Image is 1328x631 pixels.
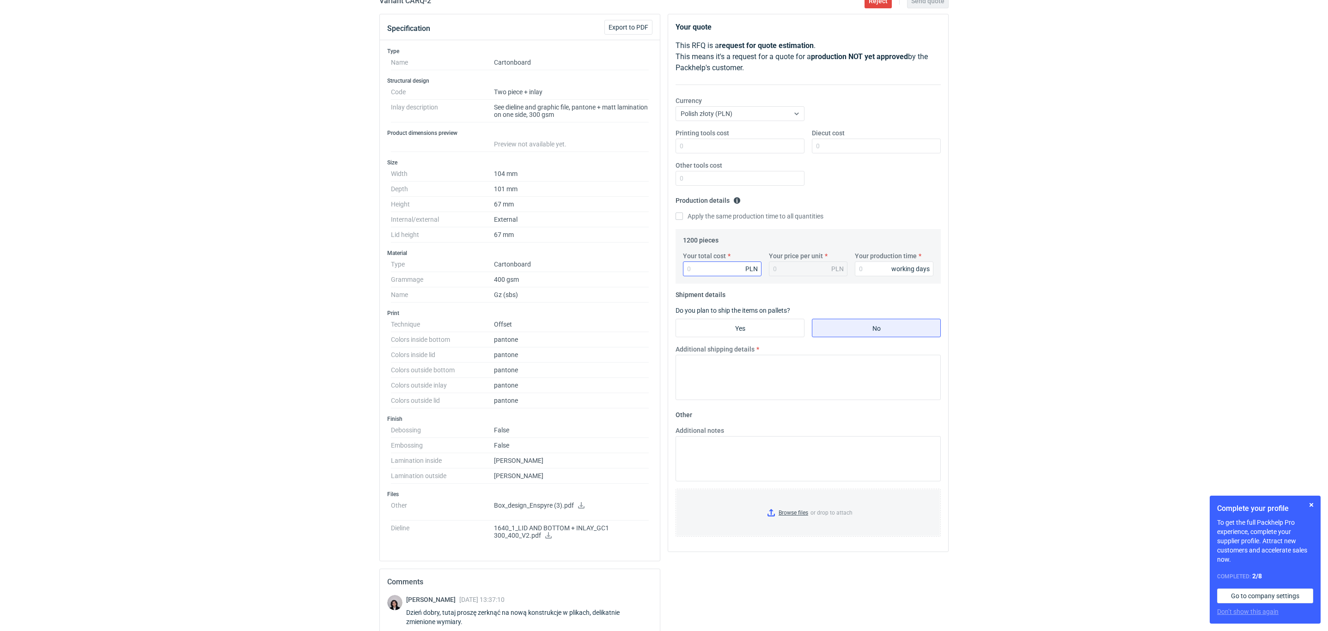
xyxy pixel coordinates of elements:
[391,438,494,453] dt: Embossing
[494,317,649,332] dd: Offset
[391,287,494,303] dt: Name
[387,309,652,317] h3: Print
[494,524,649,540] p: 1640_1_LID AND BOTTOM + INLAY_GC1 300_400_V2.pdf
[387,129,652,137] h3: Product dimensions preview
[494,332,649,347] dd: pantone
[812,319,941,337] label: No
[494,378,649,393] dd: pantone
[494,453,649,468] dd: [PERSON_NAME]
[391,257,494,272] dt: Type
[494,140,567,148] span: Preview not available yet.
[387,576,652,588] h2: Comments
[1217,589,1313,603] a: Go to company settings
[494,212,649,227] dd: External
[494,55,649,70] dd: Cartonboard
[391,197,494,212] dt: Height
[676,193,741,204] legend: Production details
[391,227,494,243] dt: Lid height
[1306,499,1317,510] button: Skip for now
[387,491,652,498] h3: Files
[387,77,652,85] h3: Structural design
[494,287,649,303] dd: Gz (sbs)
[494,182,649,197] dd: 101 mm
[387,48,652,55] h3: Type
[676,407,692,419] legend: Other
[494,502,649,510] p: Box_design_Enspyre (3).pdf
[391,55,494,70] dt: Name
[391,363,494,378] dt: Colors outside bottom
[387,18,430,40] button: Specification
[494,347,649,363] dd: pantone
[676,171,804,186] input: 0
[676,426,724,435] label: Additional notes
[494,468,649,484] dd: [PERSON_NAME]
[676,40,941,73] p: This RFQ is a . This means it's a request for a quote for a by the Packhelp's customer.
[494,272,649,287] dd: 400 gsm
[391,453,494,468] dt: Lamination inside
[676,161,722,170] label: Other tools cost
[681,110,732,117] span: Polish złoty (PLN)
[387,415,652,423] h3: Finish
[494,166,649,182] dd: 104 mm
[855,251,917,261] label: Your production time
[676,128,729,138] label: Printing tools cost
[494,393,649,408] dd: pantone
[391,212,494,227] dt: Internal/external
[391,166,494,182] dt: Width
[719,41,814,50] strong: request for quote estimation
[676,212,823,221] label: Apply the same production time to all quantities
[494,363,649,378] dd: pantone
[387,159,652,166] h3: Size
[676,345,755,354] label: Additional shipping details
[391,521,494,546] dt: Dieline
[391,317,494,332] dt: Technique
[387,249,652,257] h3: Material
[683,233,719,244] legend: 1200 pieces
[683,251,726,261] label: Your total cost
[494,227,649,243] dd: 67 mm
[676,489,940,536] label: or drop to attach
[391,468,494,484] dt: Lamination outside
[676,307,790,314] label: Do you plan to ship the items on pallets?
[494,438,649,453] dd: False
[391,100,494,122] dt: Inlay description
[391,182,494,197] dt: Depth
[1217,607,1279,616] button: Don’t show this again
[391,423,494,438] dt: Debossing
[391,272,494,287] dt: Grammage
[494,85,649,100] dd: Two piece + inlay
[1252,572,1262,580] strong: 2 / 8
[391,498,494,521] dt: Other
[769,251,823,261] label: Your price per unit
[745,264,758,273] div: PLN
[494,257,649,272] dd: Cartonboard
[811,52,908,61] strong: production NOT yet approved
[855,261,933,276] input: 0
[812,128,845,138] label: Diecut cost
[604,20,652,35] button: Export to PDF
[609,24,648,30] span: Export to PDF
[494,100,649,122] dd: See dieline and graphic file, pantone + matt lamination on one side, 300 gsm
[1217,571,1313,581] div: Completed:
[676,319,804,337] label: Yes
[391,347,494,363] dt: Colors inside lid
[1217,503,1313,514] h1: Complete your profile
[683,261,761,276] input: 0
[891,264,930,273] div: working days
[391,378,494,393] dt: Colors outside inlay
[676,96,702,105] label: Currency
[387,595,402,610] img: Sebastian Markut
[676,287,725,298] legend: Shipment details
[391,393,494,408] dt: Colors outside lid
[459,596,505,603] span: [DATE] 13:37:10
[812,139,941,153] input: 0
[494,423,649,438] dd: False
[676,139,804,153] input: 0
[391,332,494,347] dt: Colors inside bottom
[391,85,494,100] dt: Code
[406,608,652,626] div: Dzień dobry, tutaj proszę zerknąć na nową konstrukcje w plikach, delikatnie zmienione wymiary.
[406,596,459,603] span: [PERSON_NAME]
[676,23,712,31] strong: Your quote
[494,197,649,212] dd: 67 mm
